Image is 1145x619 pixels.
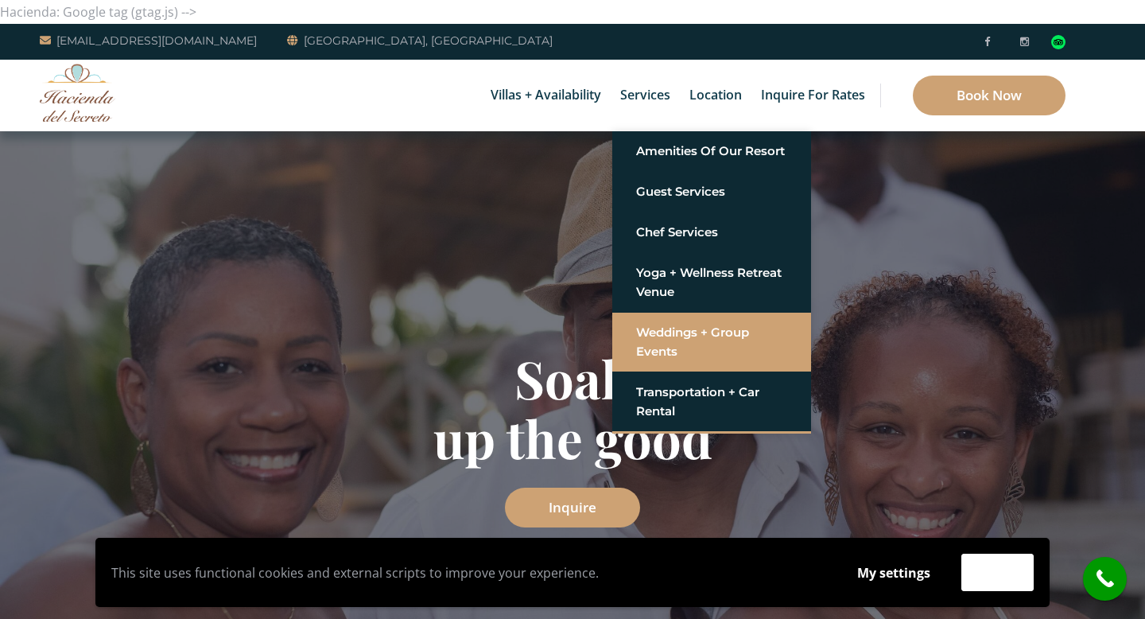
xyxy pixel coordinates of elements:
a: Chef Services [636,218,787,247]
a: [EMAIL_ADDRESS][DOMAIN_NAME] [40,31,257,50]
h1: Soak up the good [107,348,1038,468]
a: Inquire [505,488,640,528]
a: Guest Services [636,177,787,206]
a: Villas + Availability [483,60,609,131]
a: Yoga + Wellness Retreat Venue [636,259,787,306]
a: Services [612,60,678,131]
a: [GEOGRAPHIC_DATA], [GEOGRAPHIC_DATA] [287,31,553,50]
a: Inquire for Rates [753,60,873,131]
a: Book Now [913,76,1065,115]
img: Awesome Logo [40,64,115,122]
a: Location [681,60,750,131]
a: Amenities of Our Resort [636,137,787,165]
div: Read traveler reviews on Tripadvisor [1051,35,1065,49]
a: Weddings + Group Events [636,318,787,366]
a: call [1083,557,1127,601]
p: This site uses functional cookies and external scripts to improve your experience. [111,561,826,585]
img: Tripadvisor_logomark.svg [1051,35,1065,49]
button: Accept [961,554,1034,591]
i: call [1087,561,1123,597]
a: Transportation + Car Rental [636,378,787,426]
button: My settings [842,555,945,591]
